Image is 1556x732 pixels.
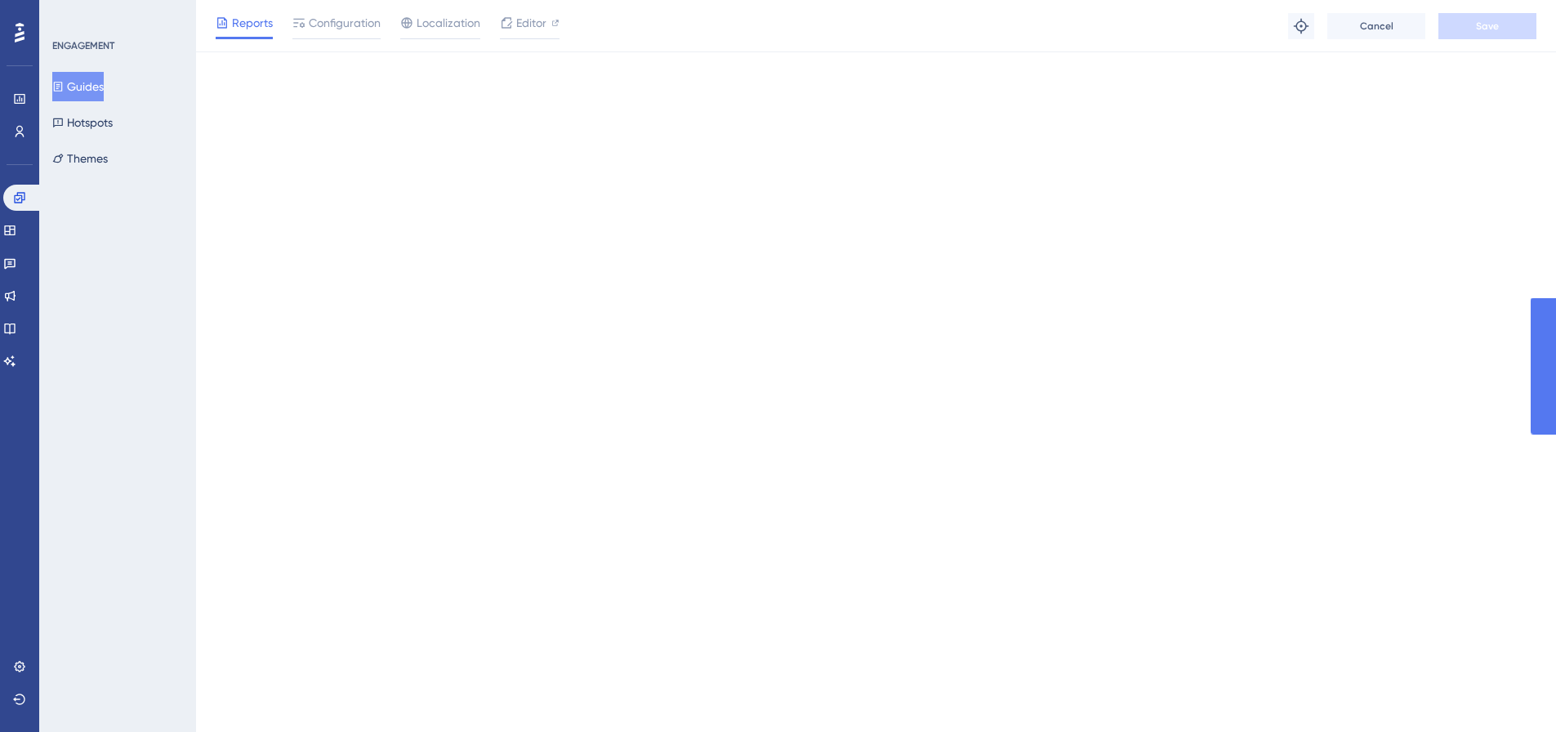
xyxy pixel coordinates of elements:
[1327,13,1425,39] button: Cancel
[52,39,114,52] div: ENGAGEMENT
[1476,20,1499,33] span: Save
[309,13,381,33] span: Configuration
[52,72,104,101] button: Guides
[1360,20,1393,33] span: Cancel
[1438,13,1536,39] button: Save
[516,13,546,33] span: Editor
[417,13,480,33] span: Localization
[52,144,108,173] button: Themes
[1487,667,1536,716] iframe: UserGuiding AI Assistant Launcher
[232,13,273,33] span: Reports
[52,108,113,137] button: Hotspots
